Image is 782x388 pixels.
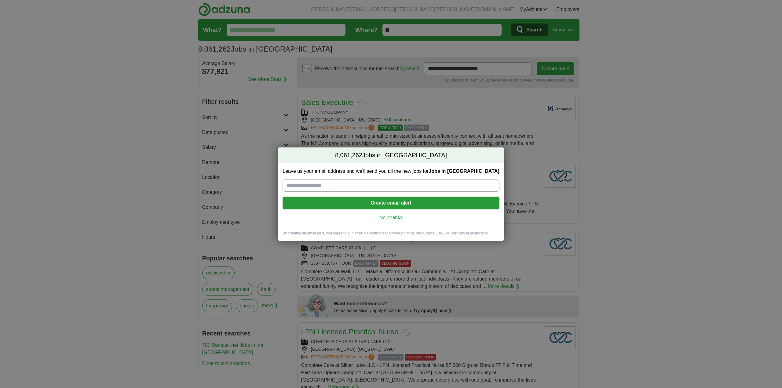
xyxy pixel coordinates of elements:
a: Terms & Conditions [353,231,385,235]
span: 8,061,262 [335,151,362,160]
a: Privacy Notice [391,231,414,235]
div: By creating an email alert, you agree to our and , and Cookie Use. You can cancel at any time. [278,231,504,241]
h2: Jobs in [GEOGRAPHIC_DATA] [278,147,504,163]
label: Leave us your email address and we'll send you all the new jobs for [283,168,499,175]
strong: Jobs in [GEOGRAPHIC_DATA] [429,169,499,174]
button: Create email alert [283,197,499,209]
a: No, thanks [287,214,494,221]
